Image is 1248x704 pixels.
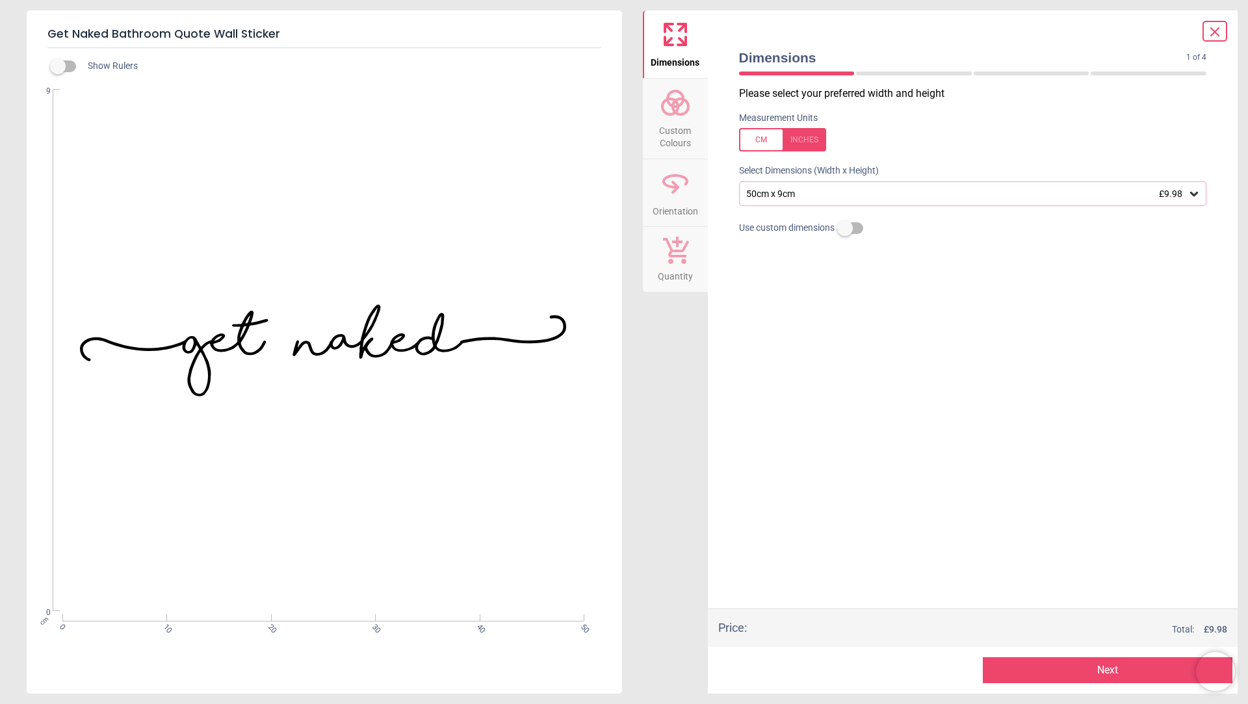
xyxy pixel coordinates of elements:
[718,619,747,636] div: Price :
[739,112,818,125] label: Measurement Units
[1204,623,1227,636] span: £
[47,21,601,48] h5: Get Naked Bathroom Quote Wall Sticker
[658,264,693,283] span: Quantity
[653,199,698,218] span: Orientation
[651,50,699,70] span: Dimensions
[739,222,835,235] span: Use custom dimensions
[38,615,49,627] span: cm
[643,79,708,159] button: Custom Colours
[643,227,708,292] button: Quantity
[1196,652,1235,691] iframe: Brevo live chat
[729,164,879,177] label: Select Dimensions (Width x Height)
[1186,52,1206,63] span: 1 of 4
[739,86,1217,101] p: Please select your preferred width and height
[745,189,1188,200] div: 50cm x 9cm
[643,159,708,227] button: Orientation
[161,622,169,631] span: 10
[766,623,1228,636] div: Total:
[578,622,586,631] span: 50
[369,622,378,631] span: 30
[1209,624,1227,634] span: 9.98
[643,10,708,78] button: Dimensions
[1159,189,1182,199] span: £9.98
[644,118,707,150] span: Custom Colours
[474,622,482,631] span: 40
[265,622,274,631] span: 20
[26,607,51,618] span: 0
[739,48,1187,67] span: Dimensions
[983,657,1232,683] button: Next
[57,622,65,631] span: 0
[26,86,51,97] span: 9
[58,59,622,74] div: Show Rulers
